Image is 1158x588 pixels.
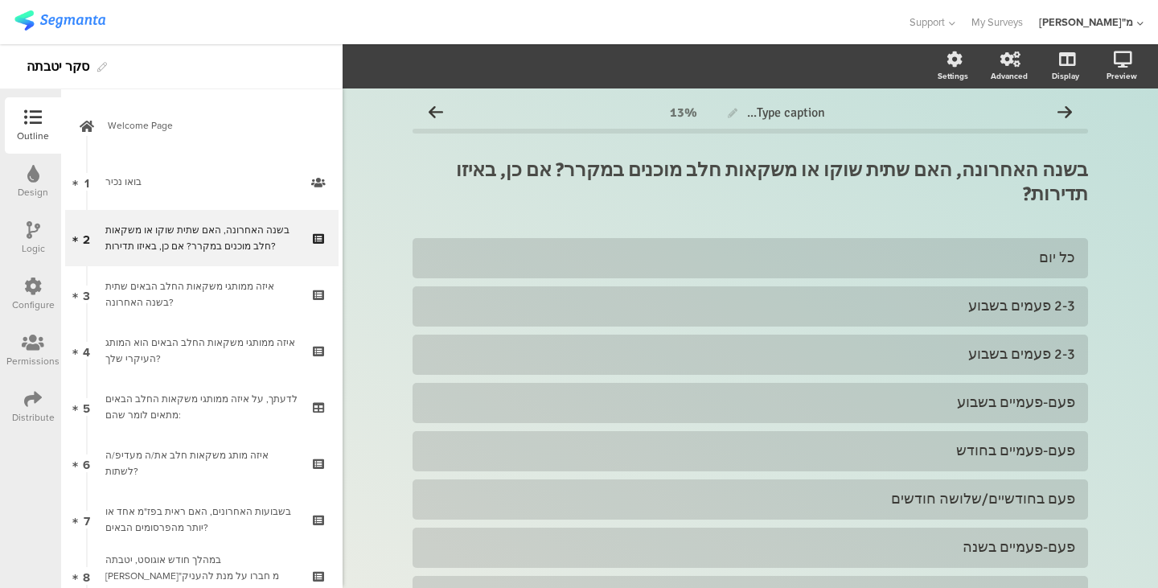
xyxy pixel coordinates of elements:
[65,491,339,548] a: 7 בשבועות האחרונים, האם ראית בפז"מ אחד או יותר מהפרסומים הבאים?
[12,298,55,312] div: Configure
[83,454,90,472] span: 6
[65,97,339,154] a: Welcome Page
[14,10,105,31] img: segmanta logo
[17,129,49,143] div: Outline
[83,567,90,585] span: 8
[105,278,298,310] div: איזה ממותגי משקאות החלב הבאים שתית בשנה האחרונה?
[105,447,298,479] div: איזה מותג משקאות חלב את/ה מעדיפ/ה לשתות?
[84,511,90,528] span: 7
[456,158,1088,206] strong: בשנה האחרונה, האם שתית שוקו או משקאות חלב מוכנים במקרר? אם כן, באיזו תדירות?
[1039,14,1133,30] div: [PERSON_NAME]"מ
[18,185,48,199] div: Design
[105,335,298,367] div: איזה ממותגי משקאות החלב הבאים הוא המותג העיקרי שלך?
[22,241,45,256] div: Logic
[83,398,90,416] span: 5
[991,70,1028,82] div: Advanced
[65,435,339,491] a: 6 איזה מותג משקאות חלב את/ה מעדיפ/ה לשתות?
[938,70,968,82] div: Settings
[83,286,90,303] span: 3
[84,173,89,191] span: 1
[747,105,825,121] span: Type caption...
[1107,70,1137,82] div: Preview
[65,154,339,210] a: 1 בואו נכיר
[65,210,339,266] a: 2 בשנה האחרונה, האם שתית שוקו או משקאות חלב מוכנים במקרר? אם כן, באיזו תדירות?
[65,379,339,435] a: 5 לדעתך, על איזה ממותגי משקאות החלב הבאים מתאים לומר שהם:
[105,222,298,254] div: בשנה האחרונה, האם שתית שוקו או משקאות חלב מוכנים במקרר? אם כן, באיזו תדירות?
[6,354,60,368] div: Permissions
[425,538,1075,557] div: פעם-פעמיים בשנה
[1052,70,1079,82] div: Display
[65,323,339,379] a: 4 איזה ממותגי משקאות החלב הבאים הוא המותג העיקרי שלך?
[425,297,1075,315] div: 2-3 פעמים בשבוע
[12,410,55,425] div: Distribute
[670,105,697,121] div: 13%
[65,266,339,323] a: 3 איזה ממותגי משקאות החלב הבאים שתית בשנה האחרונה?
[425,249,1075,267] div: כל יום
[27,54,89,80] div: סקר יטבתה
[83,342,90,360] span: 4
[425,345,1075,364] div: 2-3 פעמים בשבוע
[105,391,298,423] div: לדעתך, על איזה ממותגי משקאות החלב הבאים מתאים לומר שהם:
[425,393,1075,412] div: פעם-פעמיים בשבוע
[425,442,1075,460] div: פעם-פעמיים בחודש
[83,229,90,247] span: 2
[108,117,314,134] span: Welcome Page
[910,14,945,30] span: Support
[425,490,1075,508] div: פעם בחודשיים/שלושה חודשים
[105,174,298,190] div: בואו נכיר
[105,504,298,536] div: בשבועות האחרונים, האם ראית בפז"מ אחד או יותר מהפרסומים הבאים?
